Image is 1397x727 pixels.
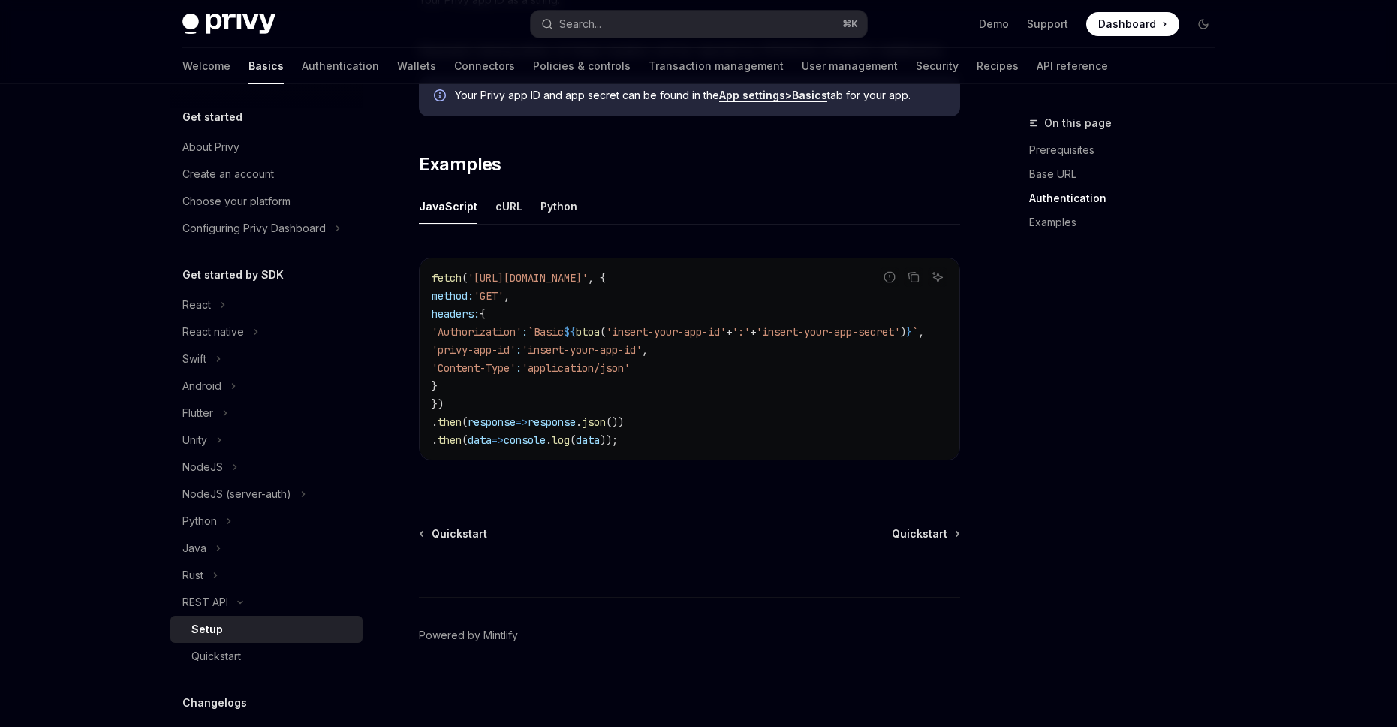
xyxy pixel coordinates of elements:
[170,400,363,427] button: Toggle Flutter section
[419,189,477,224] button: JavaScript
[454,48,515,84] a: Connectors
[588,271,606,285] span: , {
[170,454,363,481] button: Toggle NodeJS section
[892,526,959,541] a: Quickstart
[504,433,546,447] span: console
[474,289,504,303] span: 'GET'
[432,415,438,429] span: .
[432,379,438,393] span: }
[495,189,522,224] button: cURL
[582,415,606,429] span: json
[432,271,462,285] span: fetch
[432,433,438,447] span: .
[170,589,363,616] button: Toggle REST API section
[182,512,217,530] div: Python
[528,415,576,429] span: response
[468,271,588,285] span: '[URL][DOMAIN_NAME]'
[468,415,516,429] span: response
[516,343,522,357] span: :
[516,361,522,375] span: :
[732,325,750,339] span: ':'
[191,620,223,638] div: Setup
[170,616,363,643] a: Setup
[912,325,918,339] span: `
[182,219,326,237] div: Configuring Privy Dashboard
[438,433,462,447] span: then
[1027,17,1068,32] a: Support
[182,296,211,314] div: React
[191,647,241,665] div: Quickstart
[649,48,784,84] a: Transaction management
[1029,162,1227,186] a: Base URL
[170,134,363,161] a: About Privy
[302,48,379,84] a: Authentication
[726,325,732,339] span: +
[462,271,468,285] span: (
[900,325,906,339] span: )
[531,11,867,38] button: Open search
[576,325,600,339] span: btoa
[182,431,207,449] div: Unity
[533,48,631,84] a: Policies & controls
[432,289,474,303] span: method:
[455,88,945,103] span: Your Privy app ID and app secret can be found in the tab for your app.
[432,325,522,339] span: 'Authorization'
[916,48,959,84] a: Security
[182,377,221,395] div: Android
[432,343,516,357] span: 'privy-app-id'
[979,17,1009,32] a: Demo
[170,345,363,373] button: Toggle Swift section
[642,343,648,357] span: ,
[719,89,827,102] a: App settings>Basics
[906,325,912,339] span: }
[182,48,230,84] a: Welcome
[432,361,516,375] span: 'Content-Type'
[546,433,552,447] span: .
[1029,186,1227,210] a: Authentication
[432,307,480,321] span: headers:
[576,433,600,447] span: data
[397,48,436,84] a: Wallets
[977,48,1019,84] a: Recipes
[880,267,899,287] button: Report incorrect code
[504,289,510,303] span: ,
[1029,138,1227,162] a: Prerequisites
[892,526,947,541] span: Quickstart
[1086,12,1179,36] a: Dashboard
[182,350,206,368] div: Swift
[1029,210,1227,234] a: Examples
[170,318,363,345] button: Toggle React native section
[928,267,947,287] button: Ask AI
[492,433,504,447] span: =>
[842,18,858,30] span: ⌘ K
[182,593,228,611] div: REST API
[480,307,486,321] span: {
[170,427,363,454] button: Toggle Unity section
[182,694,247,712] h5: Changelogs
[182,14,275,35] img: dark logo
[170,481,363,508] button: Toggle NodeJS (server-auth) section
[182,323,244,341] div: React native
[170,215,363,242] button: Toggle Configuring Privy Dashboard section
[600,433,618,447] span: ));
[1191,12,1215,36] button: Toggle dark mode
[606,325,726,339] span: 'insert-your-app-id'
[540,189,577,224] button: Python
[170,161,363,188] a: Create an account
[564,325,576,339] span: ${
[170,643,363,670] a: Quickstart
[182,458,223,476] div: NodeJS
[1037,48,1108,84] a: API reference
[182,138,239,156] div: About Privy
[552,433,570,447] span: log
[170,508,363,535] button: Toggle Python section
[182,566,203,584] div: Rust
[182,539,206,557] div: Java
[1098,17,1156,32] span: Dashboard
[719,89,785,101] strong: App settings
[182,485,291,503] div: NodeJS (server-auth)
[182,108,242,126] h5: Get started
[182,192,291,210] div: Choose your platform
[432,397,444,411] span: })
[462,433,468,447] span: (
